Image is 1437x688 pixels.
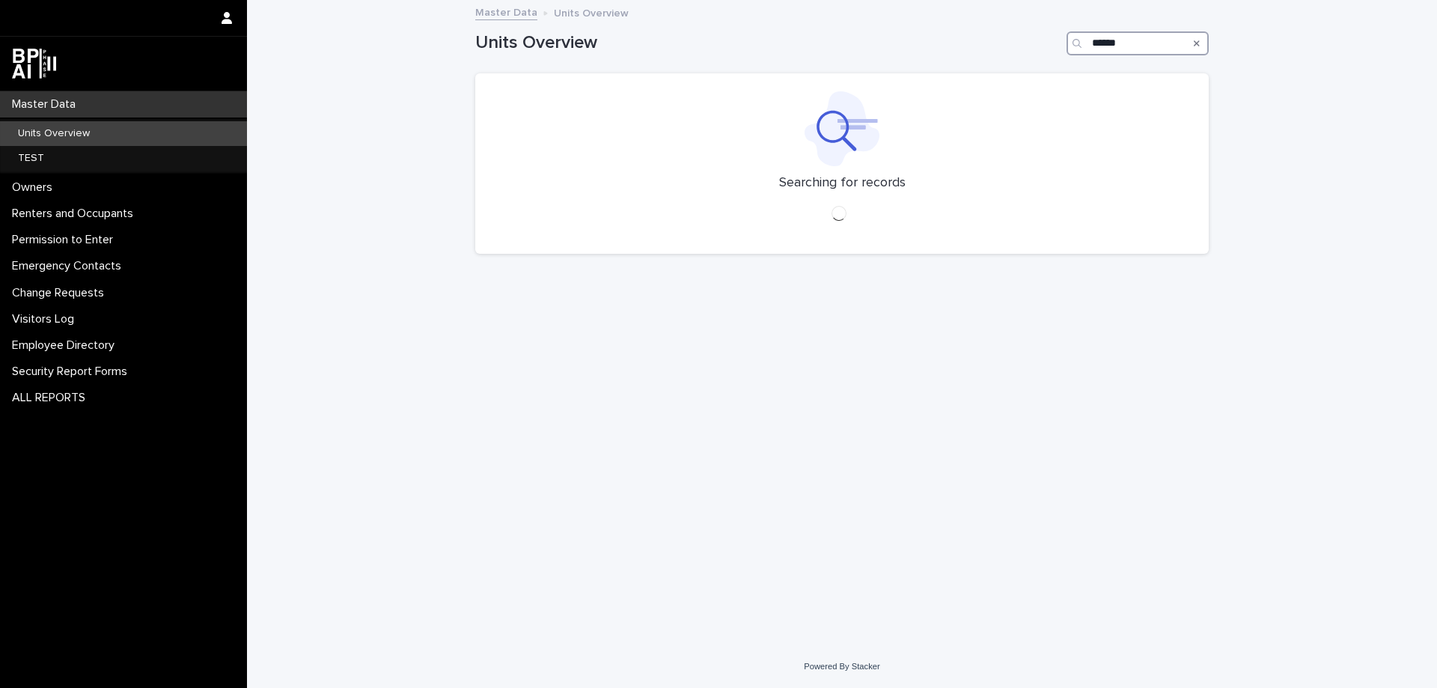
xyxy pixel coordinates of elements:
[6,259,133,273] p: Emergency Contacts
[1067,31,1209,55] input: Search
[6,286,116,300] p: Change Requests
[6,180,64,195] p: Owners
[6,391,97,405] p: ALL REPORTS
[6,127,102,140] p: Units Overview
[6,152,56,165] p: TEST
[6,233,125,247] p: Permission to Enter
[475,3,537,20] a: Master Data
[6,312,86,326] p: Visitors Log
[6,97,88,112] p: Master Data
[554,4,629,20] p: Units Overview
[6,207,145,221] p: Renters and Occupants
[475,32,1061,54] h1: Units Overview
[779,175,906,192] p: Searching for records
[804,662,879,671] a: Powered By Stacker
[6,338,126,353] p: Employee Directory
[6,365,139,379] p: Security Report Forms
[12,49,56,79] img: dwgmcNfxSF6WIOOXiGgu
